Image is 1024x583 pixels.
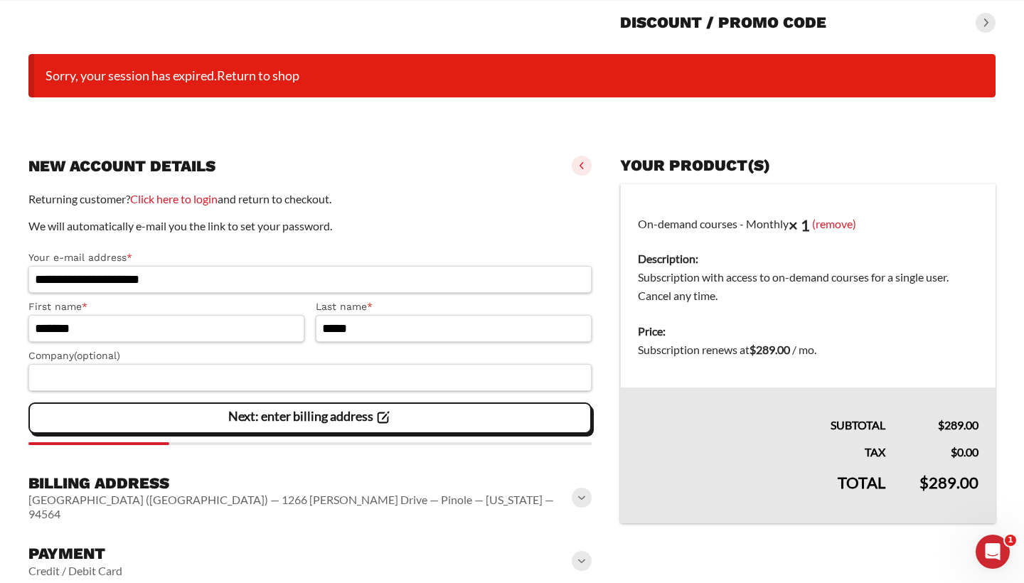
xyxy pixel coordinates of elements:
[750,343,756,356] span: $
[28,217,592,235] p: We will automatically e-mail you the link to set your password.
[28,156,215,176] h3: New account details
[28,544,122,564] h3: Payment
[638,322,978,341] dt: Price:
[638,268,978,305] dd: Subscription with access to on-demand courses for a single user. Cancel any time.
[812,217,856,230] a: (remove)
[28,474,575,493] h3: Billing address
[316,299,592,315] label: Last name
[28,402,592,434] vaadin-button: Next: enter billing address
[621,434,903,461] th: Tax
[28,564,122,578] vaadin-horizontal-layout: Credit / Debit Card
[638,343,816,356] span: Subscription renews at .
[28,348,592,364] label: Company
[28,493,575,521] vaadin-horizontal-layout: [GEOGRAPHIC_DATA] ([GEOGRAPHIC_DATA]) — 1266 [PERSON_NAME] Drive — Pinole — [US_STATE] — 94564
[74,350,120,361] span: (optional)
[919,473,929,492] span: $
[951,445,957,459] span: $
[976,535,1010,569] iframe: Intercom live chat
[28,54,996,97] li: Sorry, your session has expired.
[919,473,978,492] bdi: 289.00
[621,387,903,434] th: Subtotal
[789,215,810,235] strong: × 1
[217,68,299,83] a: Return to shop
[792,343,814,356] span: / mo
[28,299,304,315] label: First name
[620,13,826,33] h3: Discount / promo code
[1005,535,1016,546] span: 1
[938,418,944,432] span: $
[750,343,790,356] bdi: 289.00
[938,418,978,432] bdi: 289.00
[951,445,978,459] bdi: 0.00
[28,250,592,266] label: Your e-mail address
[130,192,218,205] a: Click here to login
[28,190,592,208] p: Returning customer? and return to checkout.
[621,184,996,314] td: On-demand courses - Monthly
[638,250,978,268] dt: Description:
[621,461,903,524] th: Total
